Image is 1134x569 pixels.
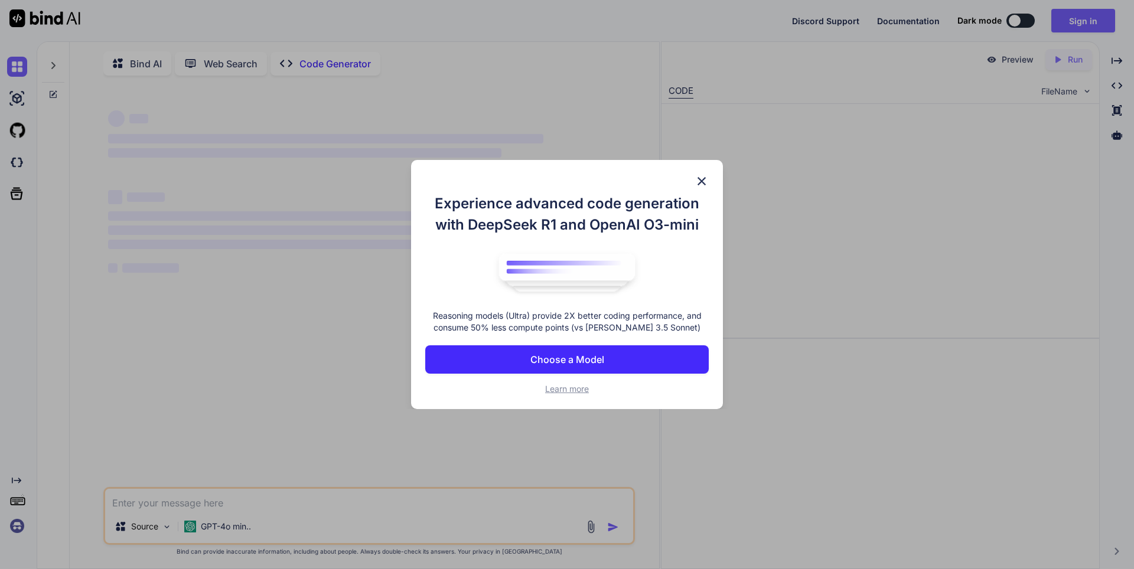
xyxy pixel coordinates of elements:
[545,384,589,394] span: Learn more
[695,174,709,188] img: close
[425,310,709,333] p: Reasoning models (Ultra) provide 2X better coding performance, and consume 50% less compute point...
[490,247,644,298] img: bind logo
[530,352,604,367] p: Choose a Model
[425,193,709,236] h1: Experience advanced code generation with DeepSeek R1 and OpenAI O3-mini
[425,345,709,374] button: Choose a Model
